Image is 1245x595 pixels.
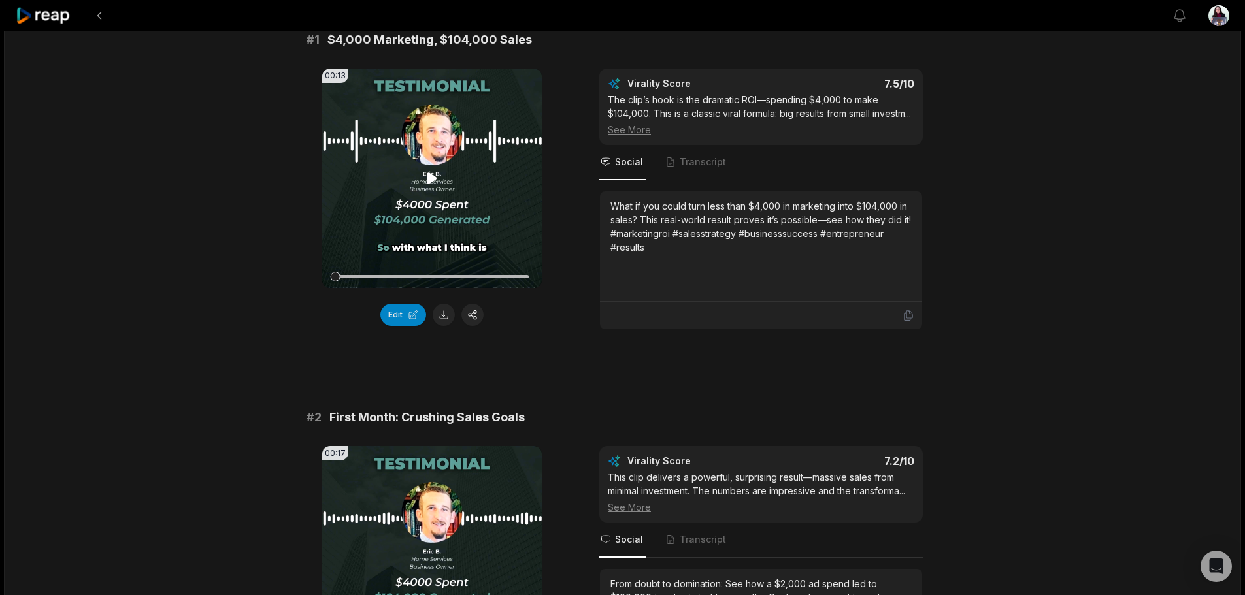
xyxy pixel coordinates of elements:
div: 7.2 /10 [774,455,915,468]
span: Transcript [680,155,726,169]
div: The clip’s hook is the dramatic ROI—spending $4,000 to make $104,000. This is a classic viral for... [608,93,914,137]
span: # 2 [307,408,322,426]
video: Your browser does not support mp4 format. [322,69,542,288]
div: See More [608,500,914,514]
span: First Month: Crushing Sales Goals [329,408,525,426]
span: Social [615,533,643,546]
div: Virality Score [627,455,768,468]
span: Social [615,155,643,169]
div: This clip delivers a powerful, surprising result—massive sales from minimal investment. The numbe... [608,470,914,514]
div: What if you could turn less than $4,000 in marketing into $104,000 in sales? This real-world resu... [610,199,912,254]
div: See More [608,123,914,137]
nav: Tabs [599,145,923,180]
div: 7.5 /10 [774,77,915,90]
div: Virality Score [627,77,768,90]
div: Open Intercom Messenger [1201,551,1232,582]
span: $4,000 Marketing, $104,000 Sales [327,31,532,49]
span: Transcript [680,533,726,546]
nav: Tabs [599,523,923,558]
span: # 1 [307,31,320,49]
button: Edit [380,304,426,326]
